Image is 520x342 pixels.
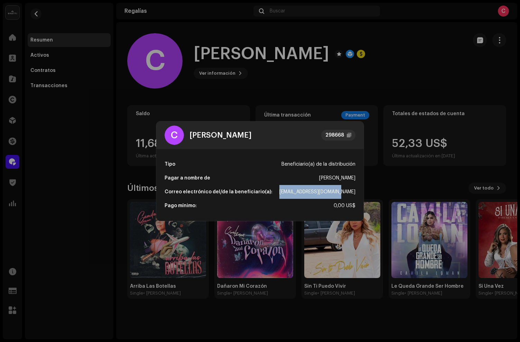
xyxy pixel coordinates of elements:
[165,171,210,185] div: Pagar a nombre de
[165,185,272,199] div: Correo electrónico del/de la beneficiario(a):
[319,171,355,185] div: [PERSON_NAME]
[165,157,175,171] div: Tipo
[325,131,344,139] div: 298668
[165,126,184,145] div: C
[279,185,355,199] div: [EMAIL_ADDRESS][DOMAIN_NAME]
[281,157,355,171] div: Beneficiario(a) de la distribución
[334,199,355,213] div: 0,00 US$
[189,131,251,139] div: [PERSON_NAME]
[165,199,197,213] div: Pago mínimo:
